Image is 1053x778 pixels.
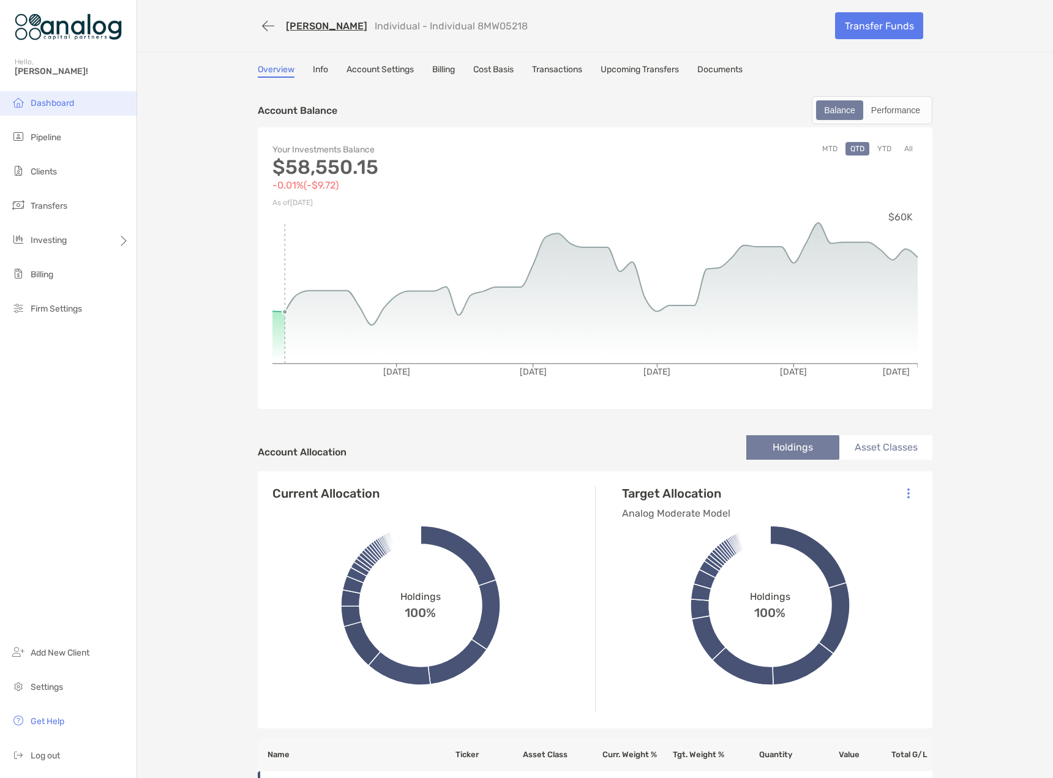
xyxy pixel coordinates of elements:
[286,20,367,32] a: [PERSON_NAME]
[750,591,790,602] span: Holdings
[11,645,26,659] img: add_new_client icon
[432,64,455,78] a: Billing
[725,738,792,771] th: Quantity
[258,103,337,118] p: Account Balance
[11,747,26,762] img: logout icon
[400,591,441,602] span: Holdings
[907,488,910,499] img: Icon List Menu
[473,64,514,78] a: Cost Basis
[754,602,785,620] span: 100%
[272,142,595,157] p: Your Investments Balance
[622,486,730,501] h4: Target Allocation
[793,738,860,771] th: Value
[455,738,522,771] th: Ticker
[888,211,913,223] tspan: $60K
[31,201,67,211] span: Transfers
[347,64,414,78] a: Account Settings
[839,435,932,460] li: Asset Classes
[31,166,57,177] span: Clients
[31,132,61,143] span: Pipeline
[520,367,547,377] tspan: [DATE]
[258,738,455,771] th: Name
[860,738,932,771] th: Total G/L
[11,301,26,315] img: firm-settings icon
[643,367,670,377] tspan: [DATE]
[258,446,347,458] h4: Account Allocation
[746,435,839,460] li: Holdings
[31,648,89,658] span: Add New Client
[812,96,932,124] div: segmented control
[835,12,923,39] a: Transfer Funds
[11,679,26,694] img: settings icon
[845,142,869,155] button: QTD
[872,142,896,155] button: YTD
[375,20,528,32] p: Individual - Individual 8MW05218
[590,738,657,771] th: Curr. Weight %
[272,178,595,193] p: -0.01% ( -$9.72 )
[272,160,595,175] p: $58,550.15
[258,64,294,78] a: Overview
[11,266,26,281] img: billing icon
[11,713,26,728] img: get-help icon
[11,163,26,178] img: clients icon
[532,64,582,78] a: Transactions
[31,682,63,692] span: Settings
[15,5,122,49] img: Zoe Logo
[658,738,725,771] th: Tgt. Weight %
[31,716,64,727] span: Get Help
[272,195,595,211] p: As of [DATE]
[11,232,26,247] img: investing icon
[864,102,927,119] div: Performance
[817,142,842,155] button: MTD
[899,142,918,155] button: All
[31,304,82,314] span: Firm Settings
[405,602,436,620] span: 100%
[11,95,26,110] img: dashboard icon
[883,367,910,377] tspan: [DATE]
[15,66,129,77] span: [PERSON_NAME]!
[780,367,807,377] tspan: [DATE]
[31,269,53,280] span: Billing
[11,129,26,144] img: pipeline icon
[697,64,743,78] a: Documents
[272,486,380,501] h4: Current Allocation
[601,64,679,78] a: Upcoming Transfers
[31,235,67,245] span: Investing
[31,750,60,761] span: Log out
[622,506,730,521] p: Analog Moderate Model
[11,198,26,212] img: transfers icon
[817,102,862,119] div: Balance
[383,367,410,377] tspan: [DATE]
[31,98,74,108] span: Dashboard
[522,738,590,771] th: Asset Class
[313,64,328,78] a: Info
